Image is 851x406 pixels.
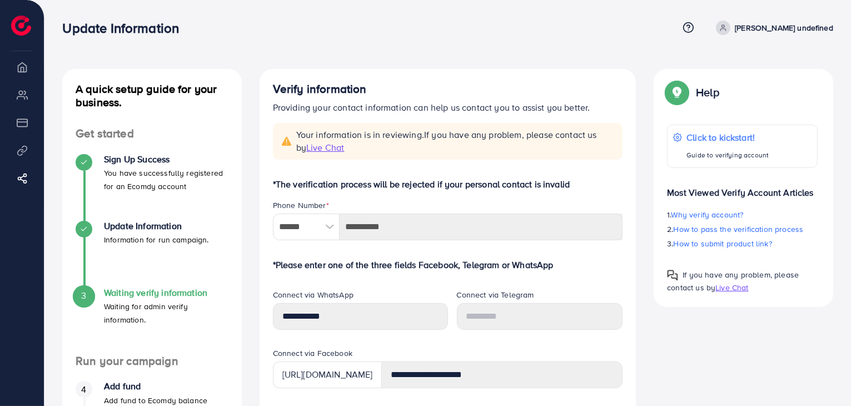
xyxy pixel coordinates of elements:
[104,221,209,231] h4: Update Information
[62,154,242,221] li: Sign Up Success
[104,300,228,326] p: Waiting for admin verify information.
[667,222,818,236] p: 2.
[273,348,352,359] label: Connect via Facebook
[711,21,833,35] a: [PERSON_NAME] undefined
[104,166,228,193] p: You have successfully registered for an Ecomdy account
[686,131,769,144] p: Click to kickstart!
[62,288,242,354] li: Waiting verify information
[735,21,833,34] p: [PERSON_NAME] undefined
[667,237,818,250] p: 3.
[62,20,188,36] h3: Update Information
[804,356,843,398] iframe: Chat
[667,208,818,221] p: 1.
[273,289,354,300] label: Connect via WhatsApp
[282,137,292,146] img: alert
[667,177,818,199] p: Most Viewed Verify Account Articles
[306,141,344,154] span: Live Chat
[671,209,744,220] span: Why verify account?
[273,200,329,211] label: Phone Number
[667,269,799,293] span: If you have any problem, please contact us by
[104,233,209,246] p: Information for run campaign.
[273,177,623,191] p: *The verification process will be rejected if your personal contact is invalid
[273,258,623,271] p: *Please enter one of the three fields Facebook, Telegram or WhatsApp
[674,238,772,249] span: How to submit product link?
[457,289,534,300] label: Connect via Telegram
[674,224,804,235] span: How to pass the verification process
[81,383,86,396] span: 4
[62,221,242,288] li: Update Information
[104,288,228,298] h4: Waiting verify information
[667,270,678,281] img: Popup guide
[11,16,31,36] img: logo
[62,354,242,368] h4: Run your campaign
[273,101,623,114] p: Providing your contact information can help us contact you to assist you better.
[62,82,242,109] h4: A quick setup guide for your business.
[667,82,687,102] img: Popup guide
[104,154,228,165] h4: Sign Up Success
[104,381,207,392] h4: Add fund
[81,289,86,302] span: 3
[62,127,242,141] h4: Get started
[273,82,623,96] h4: Verify information
[686,148,769,162] p: Guide to verifying account
[715,282,748,293] span: Live Chat
[296,128,616,154] span: Your information is in reviewing.
[696,86,719,99] p: Help
[273,362,382,388] div: [URL][DOMAIN_NAME]
[296,128,597,154] span: If you have any problem, please contact us by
